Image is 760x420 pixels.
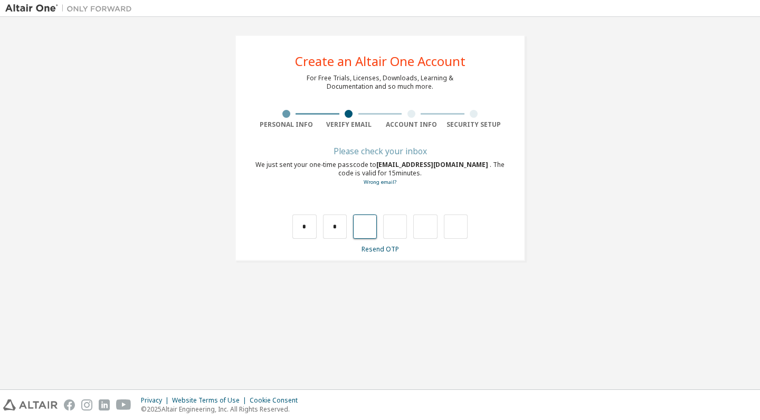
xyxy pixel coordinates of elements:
img: instagram.svg [81,399,92,410]
div: Cookie Consent [250,396,304,405]
div: Security Setup [443,120,506,129]
img: linkedin.svg [99,399,110,410]
a: Resend OTP [362,245,399,254]
a: Go back to the registration form [364,179,396,185]
p: © 2025 Altair Engineering, Inc. All Rights Reserved. [141,405,304,414]
div: Website Terms of Use [172,396,250,405]
img: altair_logo.svg [3,399,58,410]
div: Privacy [141,396,172,405]
div: Verify Email [318,120,381,129]
div: Please check your inbox [255,148,505,154]
span: [EMAIL_ADDRESS][DOMAIN_NAME] [376,160,490,169]
div: Account Info [380,120,443,129]
div: We just sent your one-time passcode to . The code is valid for 15 minutes. [255,161,505,186]
div: For Free Trials, Licenses, Downloads, Learning & Documentation and so much more. [307,74,453,91]
div: Personal Info [255,120,318,129]
div: Create an Altair One Account [295,55,465,68]
img: youtube.svg [116,399,131,410]
img: facebook.svg [64,399,75,410]
img: Altair One [5,3,137,14]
